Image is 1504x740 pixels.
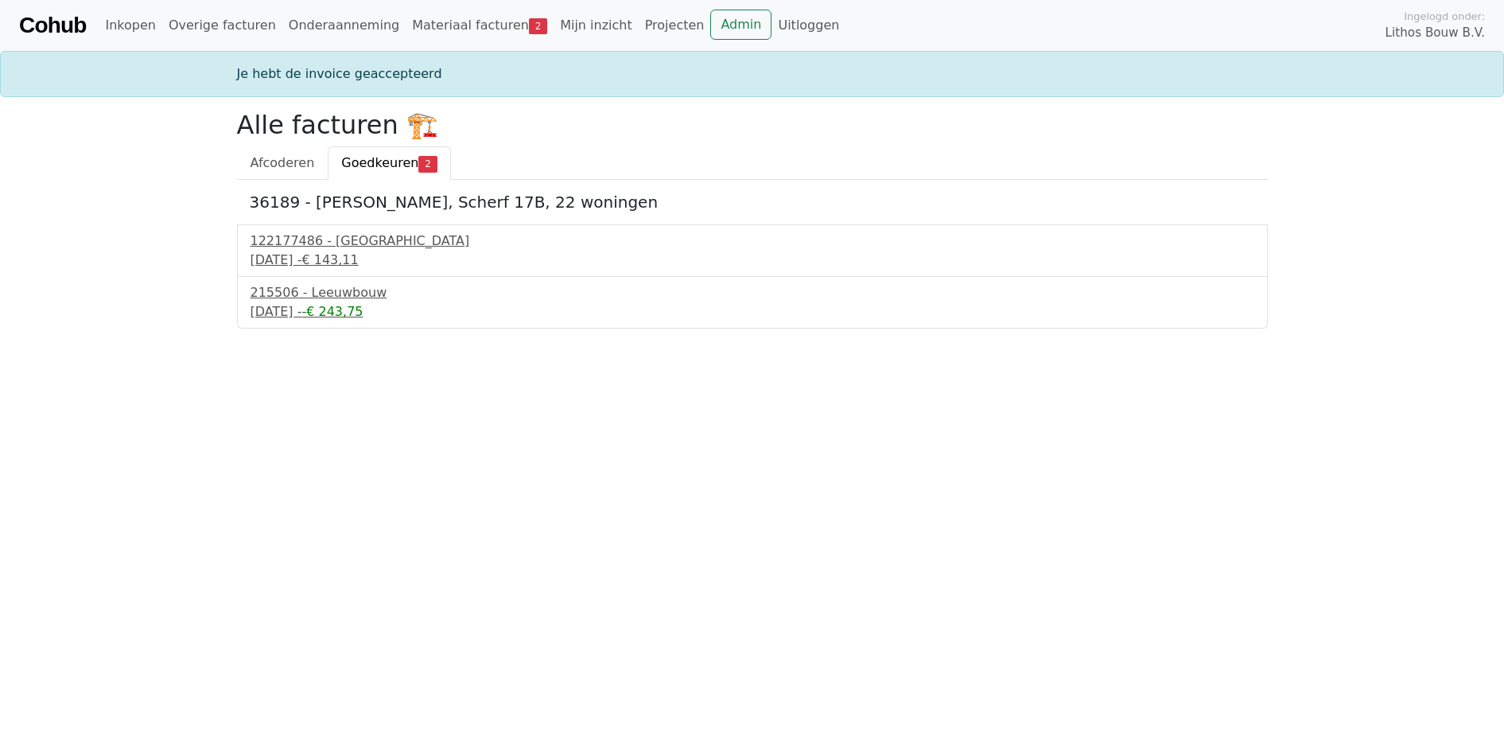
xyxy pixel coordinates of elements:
a: Inkopen [99,10,161,41]
span: Goedkeuren [341,155,418,170]
h2: Alle facturen 🏗️ [237,110,1268,140]
span: Ingelogd onder: [1404,9,1485,24]
a: Onderaanneming [282,10,406,41]
a: Overige facturen [162,10,282,41]
a: Materiaal facturen2 [406,10,554,41]
h5: 36189 - [PERSON_NAME], Scherf 17B, 22 woningen [250,193,1255,212]
a: Admin [710,10,771,40]
div: [DATE] - [251,302,1254,321]
div: 122177486 - [GEOGRAPHIC_DATA] [251,232,1254,251]
span: Afcoderen [251,155,315,170]
a: Afcoderen [237,146,328,180]
span: € 143,11 [301,252,358,267]
div: 215506 - Leeuwbouw [251,283,1254,302]
a: Uitloggen [771,10,845,41]
span: Lithos Bouw B.V. [1385,24,1485,42]
a: Goedkeuren2 [328,146,450,180]
a: Projecten [639,10,711,41]
span: 2 [529,18,547,34]
div: Je hebt de invoice geaccepteerd [227,64,1277,84]
span: -€ 243,75 [301,304,363,319]
a: Mijn inzicht [554,10,639,41]
a: 122177486 - [GEOGRAPHIC_DATA][DATE] -€ 143,11 [251,232,1254,270]
a: Cohub [19,6,86,45]
div: [DATE] - [251,251,1254,270]
span: 2 [418,156,437,172]
a: 215506 - Leeuwbouw[DATE] --€ 243,75 [251,283,1254,321]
